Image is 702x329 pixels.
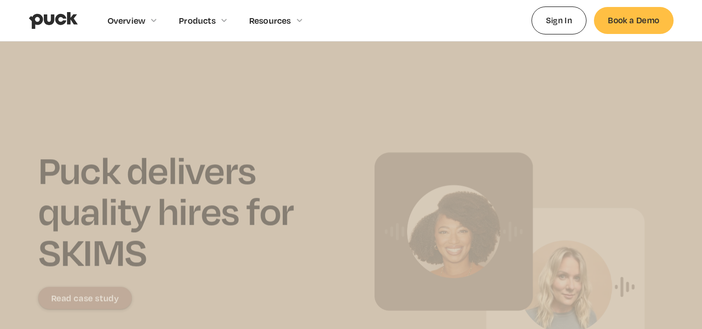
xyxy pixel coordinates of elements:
div: Products [179,15,216,26]
div: Read case study [51,293,119,302]
a: Sign In [532,7,587,34]
a: Book a Demo [594,7,673,34]
h1: Puck delivers quality hires for SKIMS [38,149,347,272]
div: Overview [108,15,146,26]
div: Resources [249,15,291,26]
a: Read case study [38,287,132,309]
